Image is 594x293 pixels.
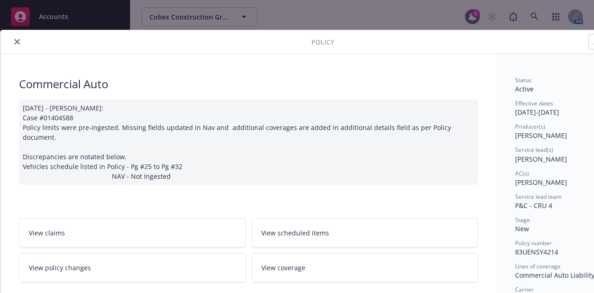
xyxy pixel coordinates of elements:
span: [PERSON_NAME] [515,131,567,140]
span: P&C - CRU 4 [515,201,552,210]
span: Active [515,85,534,93]
span: View scheduled items [261,228,329,238]
div: Commercial Auto [19,76,478,92]
span: Service lead team [515,193,562,201]
a: View scheduled items [252,218,478,247]
span: View claims [29,228,65,238]
a: View claims [19,218,246,247]
div: [DATE] - [PERSON_NAME]: Case #01404588 Policy limits were pre-ingested. Missing fields updated in... [19,99,478,185]
span: [PERSON_NAME] [515,178,567,187]
span: Status [515,76,531,84]
span: View coverage [261,263,305,273]
span: Lines of coverage [515,262,561,270]
a: View coverage [252,253,478,282]
span: 83UENSY4214 [515,247,558,256]
span: Producer(s) [515,123,545,130]
span: Policy [311,37,334,47]
span: Policy number [515,239,552,247]
span: Service lead(s) [515,146,553,154]
span: View policy changes [29,263,91,273]
span: AC(s) [515,169,529,177]
span: Effective dates [515,99,553,107]
button: close [12,36,23,47]
span: New [515,224,529,233]
span: Stage [515,216,530,224]
span: [PERSON_NAME] [515,155,567,163]
a: View policy changes [19,253,246,282]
